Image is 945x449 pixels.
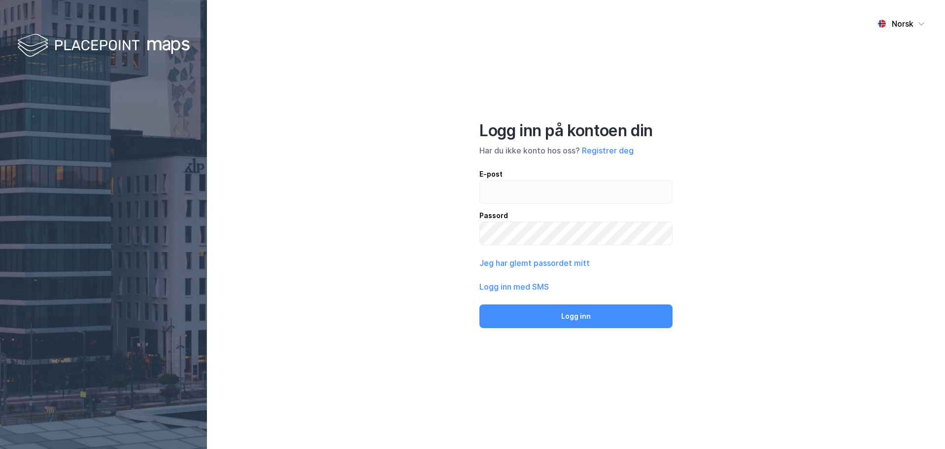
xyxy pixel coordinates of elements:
button: Registrer deg [582,145,634,156]
img: logo-white.f07954bde2210d2a523dddb988cd2aa7.svg [17,32,190,61]
div: E-post [479,168,673,180]
div: Passord [479,210,673,222]
div: Norsk [892,18,913,30]
div: Har du ikke konto hos oss? [479,145,673,156]
button: Jeg har glemt passordet mitt [479,257,590,269]
button: Logg inn med SMS [479,281,549,293]
div: Logg inn på kontoen din [479,121,673,141]
button: Logg inn [479,304,673,328]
